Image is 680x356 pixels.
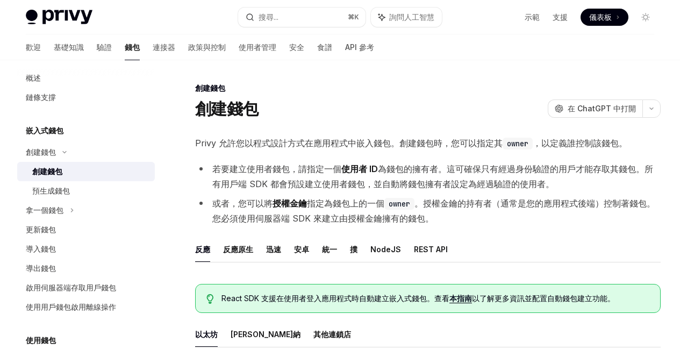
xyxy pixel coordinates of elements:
[345,42,374,52] font: API 參考
[195,99,258,118] font: 創建錢包
[389,12,434,22] font: 詢問人工智慧
[206,294,214,304] svg: 提示
[266,237,281,262] button: 迅速
[553,12,568,23] a: 支援
[350,237,357,262] button: 撲
[26,10,92,25] img: 燈光標誌
[294,237,309,262] button: 安卓
[568,104,636,113] font: 在 ChatGPT 中打開
[239,34,276,60] a: 使用者管理
[294,245,309,254] font: 安卓
[153,34,175,60] a: 連接器
[17,278,155,297] a: 啟用伺服器端存取用戶錢包
[17,239,155,259] a: 導入錢包
[472,294,615,303] font: 以了解更多資訊並配置自動錢包建立功能。
[26,42,41,52] font: 歡迎
[188,42,226,52] font: 政策與控制
[503,138,533,149] code: owner
[533,138,627,148] font: ，以定義誰控制該錢包。
[414,245,448,254] font: REST API
[525,12,540,23] a: 示範
[195,330,218,339] font: 以太坊
[54,42,84,52] font: 基礎知識
[348,13,354,21] font: ⌘
[345,34,374,60] a: API 參考
[589,12,612,22] font: 儀表板
[17,259,155,278] a: 導出錢包
[17,220,155,239] a: 更新錢包
[195,237,210,262] button: 反應
[125,42,140,52] font: 錢包
[26,92,56,102] font: 鏈條支撐
[231,322,300,347] button: [PERSON_NAME]納
[26,147,56,156] font: 創建錢包
[384,198,414,210] code: owner
[212,163,341,174] font: 若要建立使用者錢包，請指定一個
[371,8,442,27] button: 詢問人工智慧
[54,34,84,60] a: 基礎知識
[238,8,366,27] button: 搜尋...⌘K
[32,186,70,195] font: 預生成錢包
[273,198,307,209] font: 授權金鑰
[17,88,155,107] a: 鏈條支撐
[581,9,628,26] a: 儀表板
[17,181,155,201] a: 預生成錢包
[370,245,401,254] font: NodeJS
[449,294,472,303] a: 本指南
[313,330,351,339] font: 其他連鎖店
[26,225,56,234] font: 更新錢包
[548,99,642,118] button: 在 ChatGPT 中打開
[32,167,62,176] font: 創建錢包
[525,12,540,22] font: 示範
[350,245,357,254] font: 撲
[26,205,63,215] font: 拿一個錢包
[289,42,304,52] font: 安全
[17,68,155,88] a: 概述
[26,34,41,60] a: 歡迎
[195,83,225,92] font: 創建錢包
[354,13,359,21] font: K
[26,126,63,135] font: 嵌入式錢包
[97,34,112,60] a: 驗證
[414,237,448,262] button: REST API
[26,244,56,253] font: 導入錢包
[26,283,116,292] font: 啟用伺服器端存取用戶錢包
[341,163,378,174] font: 使用者 ID
[221,294,449,303] font: React SDK 支援在使用者登入應用程式時自動建立嵌入式錢包。查看
[195,322,218,347] button: 以太坊
[553,12,568,22] font: 支援
[307,198,384,209] font: 指定為錢包上的一個
[212,198,273,209] font: 或者，您可以將
[17,297,155,317] a: 使用用戶錢包啟用離線操作
[223,237,253,262] button: 反應原生
[212,198,655,224] font: 。授權金鑰的持有者（通常是您的應用程式後端）控制著錢包。您必須使用伺服器端 SDK 來建立由授權金鑰擁有的錢包。
[239,42,276,52] font: 使用者管理
[195,245,210,254] font: 反應
[26,264,56,273] font: 導出錢包
[188,34,226,60] a: 政策與控制
[212,163,653,189] font: 為錢包的擁有者。這可確保只有經過身份驗證的用戶才能存取其錢包。所有用戶端 SDK 都會預設建立使用者錢包，並自動將錢包擁有者設定為經過驗證的使用者。
[195,138,503,148] font: Privy 允許您以程式設計方式在應用程式中嵌入錢包。創建錢包時，您可以指定其
[153,42,175,52] font: 連接器
[259,12,278,22] font: 搜尋...
[317,42,332,52] font: 食譜
[231,330,300,339] font: [PERSON_NAME]納
[370,237,401,262] button: NodeJS
[26,73,41,82] font: 概述
[313,322,351,347] button: 其他連鎖店
[26,302,116,311] font: 使用用戶錢包啟用離線操作
[97,42,112,52] font: 驗證
[637,9,654,26] button: 切換暗模式
[26,336,56,345] font: 使用錢包
[322,245,337,254] font: 統一
[289,34,304,60] a: 安全
[125,34,140,60] a: 錢包
[17,162,155,181] a: 創建錢包
[223,245,253,254] font: 反應原生
[266,245,281,254] font: 迅速
[322,237,337,262] button: 統一
[317,34,332,60] a: 食譜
